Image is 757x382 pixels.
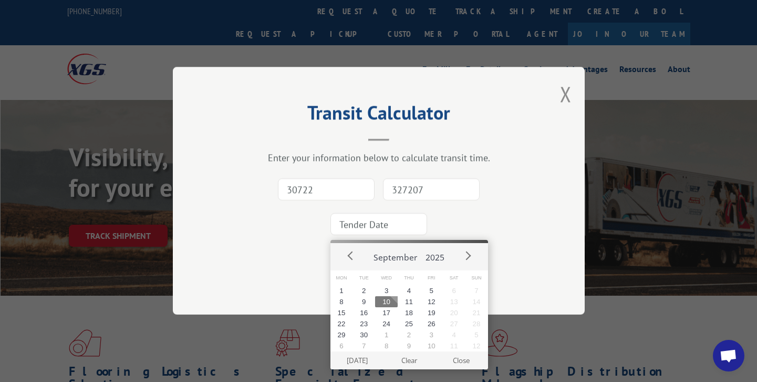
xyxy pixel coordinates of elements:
[398,318,420,329] button: 25
[435,351,487,369] button: Close
[398,270,420,286] span: Thu
[330,318,353,329] button: 22
[420,329,443,340] button: 3
[465,296,488,307] button: 14
[420,270,443,286] span: Fri
[375,270,398,286] span: Wed
[330,329,353,340] button: 29
[375,285,398,296] button: 3
[420,318,443,329] button: 26
[330,296,353,307] button: 8
[375,307,398,318] button: 17
[330,340,353,351] button: 6
[420,296,443,307] button: 12
[225,105,532,125] h2: Transit Calculator
[421,243,449,267] button: 2025
[420,340,443,351] button: 10
[420,285,443,296] button: 5
[352,270,375,286] span: Tue
[460,248,475,264] button: Next
[375,318,398,329] button: 24
[352,340,375,351] button: 7
[398,285,420,296] button: 4
[383,351,435,369] button: Clear
[443,296,465,307] button: 13
[443,285,465,296] button: 6
[375,296,398,307] button: 10
[375,329,398,340] button: 1
[352,285,375,296] button: 2
[331,351,383,369] button: [DATE]
[560,80,572,108] button: Close modal
[375,340,398,351] button: 8
[465,307,488,318] button: 21
[383,179,480,201] input: Dest. Zip
[343,248,359,264] button: Prev
[352,307,375,318] button: 16
[443,329,465,340] button: 4
[443,340,465,351] button: 11
[369,243,421,267] button: September
[465,318,488,329] button: 28
[398,296,420,307] button: 11
[465,270,488,286] span: Sun
[330,214,427,236] input: Tender Date
[352,296,375,307] button: 9
[420,307,443,318] button: 19
[443,270,465,286] span: Sat
[398,340,420,351] button: 9
[352,318,375,329] button: 23
[330,285,353,296] button: 1
[225,152,532,164] div: Enter your information below to calculate transit time.
[713,340,744,371] div: Open chat
[398,329,420,340] button: 2
[278,179,375,201] input: Origin Zip
[443,318,465,329] button: 27
[465,285,488,296] button: 7
[465,329,488,340] button: 5
[443,307,465,318] button: 20
[330,270,353,286] span: Mon
[330,307,353,318] button: 15
[352,329,375,340] button: 30
[465,340,488,351] button: 12
[398,307,420,318] button: 18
